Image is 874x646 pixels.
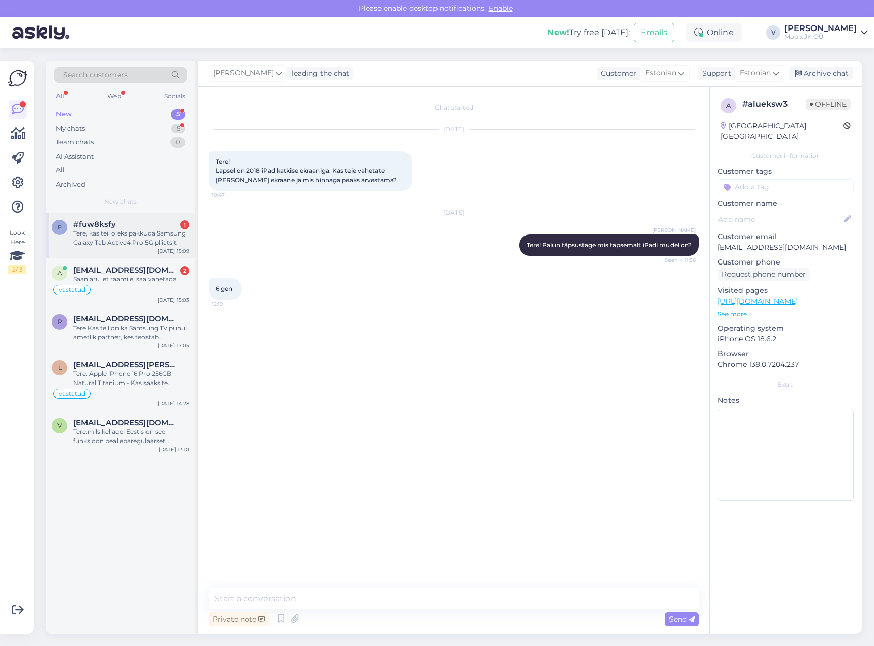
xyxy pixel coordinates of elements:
[547,27,569,37] b: New!
[58,364,62,371] span: l
[180,220,189,229] div: 1
[213,68,274,79] span: [PERSON_NAME]
[73,369,189,388] div: Tere. Apple iPhone 16 Pro 256GB Natural Titanium - Kas saaksite täpsustada mis tootmisajaga mudel...
[104,197,137,207] span: New chats
[73,324,189,342] div: Tere Kas teil on ka Samsung TV puhul ametlik partner, kes teostab garantiitöid?
[652,226,696,234] span: [PERSON_NAME]
[634,23,674,42] button: Emails
[718,395,854,406] p: Notes
[73,229,189,247] div: Tere, kas teil oleks pakkuda Samsung Galaxy Tab Active4 Pro 5G pliiatsit
[718,310,854,319] p: See more ...
[718,198,854,209] p: Customer name
[56,109,72,120] div: New
[73,266,179,275] span: ats.teppan@gmail.com
[486,4,516,13] span: Enable
[56,137,94,148] div: Team chats
[59,287,85,293] span: vastatud
[162,90,187,103] div: Socials
[158,400,189,407] div: [DATE] 14:28
[718,334,854,344] p: iPhone OS 18.6.2
[718,231,854,242] p: Customer email
[669,614,695,624] span: Send
[658,256,696,264] span: Seen ✓ 11:56
[212,191,250,199] span: 10:47
[209,612,269,626] div: Private note
[784,24,868,41] a: [PERSON_NAME]Mobix JK OÜ
[806,99,851,110] span: Offline
[726,102,731,109] span: a
[718,268,810,281] div: Request phone number
[718,179,854,194] input: Add a tag
[57,318,62,326] span: r
[718,257,854,268] p: Customer phone
[212,300,250,308] span: 12:19
[527,241,692,249] span: Tere! Palun täpsustage mis täpsemalt iPadi mudel on?
[73,220,116,229] span: #fuw8ksfy
[73,418,179,427] span: valdek.veod@gmail.com
[721,121,843,142] div: [GEOGRAPHIC_DATA], [GEOGRAPHIC_DATA]
[597,68,636,79] div: Customer
[216,285,232,292] span: 6 gen
[216,158,397,184] span: Tere! Lapsel on 2018 iPad katkise ekraaniga. Kas teie vahetate [PERSON_NAME] ekraane ja mis hinna...
[740,68,771,79] span: Estonian
[742,98,806,110] div: # alueksw3
[718,297,798,306] a: [URL][DOMAIN_NAME]
[56,180,85,190] div: Archived
[59,391,85,397] span: vastatud
[547,26,630,39] div: Try free [DATE]:
[57,223,62,231] span: f
[8,228,26,274] div: Look Here
[158,247,189,255] div: [DATE] 15:09
[56,124,85,134] div: My chats
[209,125,699,134] div: [DATE]
[171,109,185,120] div: 5
[170,137,185,148] div: 0
[73,314,179,324] span: raido.pajusi@gmail.com
[698,68,731,79] div: Support
[63,70,128,80] span: Search customers
[718,348,854,359] p: Browser
[158,342,189,349] div: [DATE] 17:05
[718,380,854,389] div: Extra
[8,69,27,88] img: Askly Logo
[105,90,123,103] div: Web
[73,360,179,369] span: los.santos.del.sol@gmail.com
[686,23,742,42] div: Online
[766,25,780,40] div: V
[171,124,185,134] div: 5
[784,33,857,41] div: Mobix JK OÜ
[209,103,699,112] div: Chat started
[8,265,26,274] div: 2 / 3
[73,427,189,446] div: Tere.mils kelladel Eestis on see funksioon peal ebaregulaarset südamerütmi, mis võib viidata näit...
[718,359,854,370] p: Chrome 138.0.7204.237
[718,151,854,160] div: Customer information
[158,296,189,304] div: [DATE] 15:03
[159,446,189,453] div: [DATE] 13:10
[287,68,349,79] div: leading the chat
[718,242,854,253] p: [EMAIL_ADDRESS][DOMAIN_NAME]
[718,166,854,177] p: Customer tags
[718,285,854,296] p: Visited pages
[54,90,66,103] div: All
[209,208,699,217] div: [DATE]
[56,165,65,175] div: All
[645,68,676,79] span: Estonian
[56,152,94,162] div: AI Assistant
[789,67,853,80] div: Archive chat
[57,269,62,277] span: a
[73,275,189,284] div: Saan aru ,et raami ei saa vahetada
[57,422,62,429] span: v
[180,266,189,275] div: 2
[784,24,857,33] div: [PERSON_NAME]
[718,214,842,225] input: Add name
[718,323,854,334] p: Operating system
